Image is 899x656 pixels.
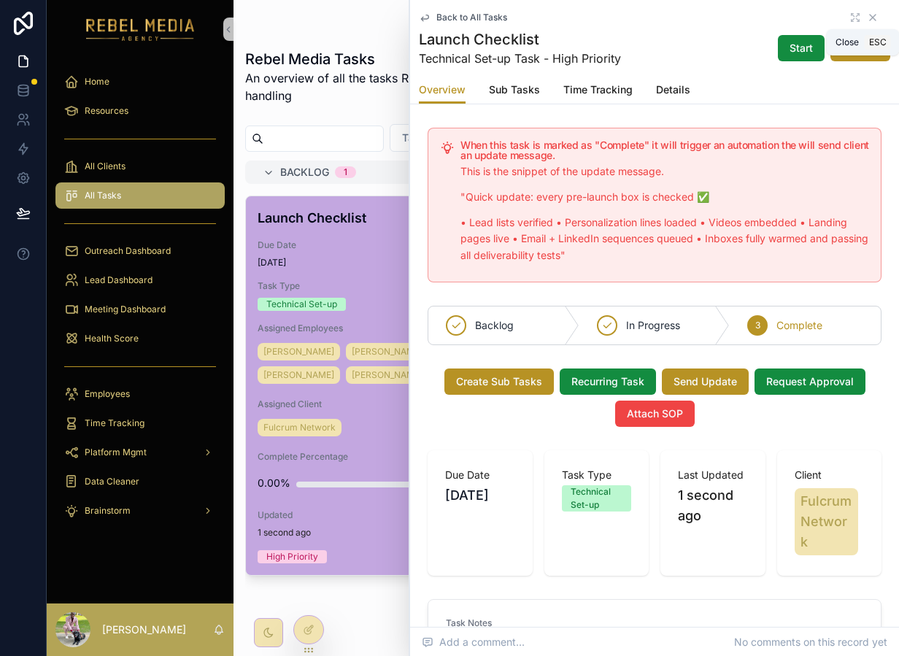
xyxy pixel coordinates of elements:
span: Backlog [280,165,329,180]
span: Health Score [85,333,139,344]
span: Overview [419,82,466,97]
p: • Lead lists verified • Personalization lines loaded • Videos embedded • Landing pages live • Ema... [460,215,869,264]
span: Employees [85,388,130,400]
a: Details [656,77,690,106]
div: Technical Set-up [266,298,337,311]
div: 0.00% [258,468,290,498]
span: Brainstorm [85,505,131,517]
span: Backlog [475,318,514,333]
span: [PERSON_NAME] [263,369,334,381]
span: Complete [776,318,822,333]
span: Client [795,468,865,482]
a: Employees [55,381,225,407]
a: Meeting Dashboard [55,296,225,323]
a: Launch ChecklistDue Date[DATE]Task TypeTechnical Set-upAssigned Employees[PERSON_NAME][PERSON_NAM... [245,196,479,576]
span: Home [85,76,109,88]
span: All Clients [85,161,126,172]
a: Health Score [55,325,225,352]
button: Request Approval [755,368,865,395]
span: Resources [85,105,128,117]
p: [PERSON_NAME] [102,622,186,637]
span: [PERSON_NAME] [263,346,334,358]
a: Fulcrum Network [258,419,342,436]
button: Select Button [390,124,482,152]
span: Task Type [402,131,452,145]
span: Fulcrum Network [263,422,336,433]
p: 1 second ago [678,485,748,526]
p: "Quick update: every pre-launch box is checked ✅ [460,189,869,206]
span: Fulcrum Network [800,491,853,552]
h4: Launch Checklist [258,208,466,228]
span: Time Tracking [563,82,633,97]
span: Back to All Tasks [436,12,507,23]
div: Technical Set-up [571,485,623,512]
div: scrollable content [47,58,234,543]
span: Outreach Dashboard [85,245,171,257]
a: Platform Mgmt [55,439,225,466]
a: Home [55,69,225,95]
span: Create Sub Tasks [456,374,542,389]
h1: Rebel Media Tasks [245,49,528,69]
span: Time Tracking [85,417,144,429]
span: Add a comment... [422,635,525,649]
span: Task Type [562,468,632,482]
span: Request Approval [766,374,854,389]
button: Recurring Task [560,368,656,395]
span: 3 [755,320,760,331]
span: No comments on this record yet [734,635,887,649]
a: Overview [419,77,466,104]
span: Assigned Employees [258,323,466,334]
a: Time Tracking [563,77,633,106]
span: Data Cleaner [85,476,139,487]
a: [PERSON_NAME] [346,366,428,384]
span: Due Date [258,239,466,251]
span: Start [790,41,813,55]
span: Esc [866,36,890,48]
div: 1 [344,166,347,178]
a: Brainstorm [55,498,225,524]
span: Recurring Task [571,374,644,389]
a: [PERSON_NAME] [346,343,428,360]
span: Task Notes [446,617,492,628]
img: App logo [86,18,195,41]
a: All Tasks [55,182,225,209]
span: [PERSON_NAME] [352,369,423,381]
button: Send Update [662,368,749,395]
span: Task Type [258,280,466,292]
a: Lead Dashboard [55,267,225,293]
span: Assigned Client [258,398,466,410]
a: Sub Tasks [489,77,540,106]
span: Complete Percentage [258,451,466,463]
a: Back to All Tasks [419,12,507,23]
a: Resources [55,98,225,124]
span: Close [836,36,859,48]
span: Sub Tasks [489,82,540,97]
a: Time Tracking [55,410,225,436]
span: Lead Dashboard [85,274,153,286]
span: In Progress [626,318,680,333]
a: [PERSON_NAME] [258,366,340,384]
span: Technical Set-up Task - High Priority [419,50,621,67]
span: [DATE] [445,485,515,506]
div: High Priority [266,550,318,563]
a: Data Cleaner [55,468,225,495]
a: [PERSON_NAME] [258,343,340,360]
a: All Clients [55,153,225,180]
span: [DATE] [258,257,466,269]
a: Fulcrum Network [795,488,859,555]
a: Outreach Dashboard [55,238,225,264]
h1: Launch Checklist [419,29,621,50]
p: This is the snippet of the update message. [460,163,869,180]
span: Attach SOP [627,406,683,421]
span: Send Update [674,374,737,389]
span: Platform Mgmt [85,447,147,458]
span: Due Date [445,468,515,482]
span: Details [656,82,690,97]
span: All Tasks [85,190,121,201]
span: Last Updated [678,468,748,482]
span: Meeting Dashboard [85,304,166,315]
h5: When this task is marked as "Complete" it will trigger an automation the will send client an upda... [460,140,869,161]
p: 1 second ago [258,527,311,539]
button: Create Sub Tasks [444,368,554,395]
span: Updated [258,509,466,521]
